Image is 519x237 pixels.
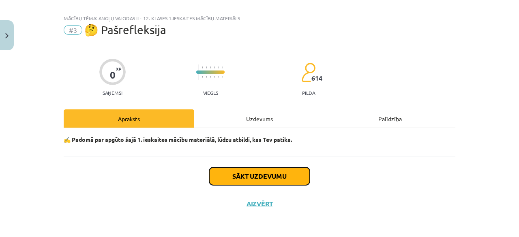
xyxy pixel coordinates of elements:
[198,64,199,80] img: icon-long-line-d9ea69661e0d244f92f715978eff75569469978d946b2353a9bb055b3ed8787d.svg
[206,76,207,78] img: icon-short-line-57e1e144782c952c97e751825c79c345078a6d821885a25fce030b3d8c18986b.svg
[64,15,455,21] div: Mācību tēma: Angļu valodas ii - 12. klases 1.ieskaites mācību materiāls
[210,66,211,68] img: icon-short-line-57e1e144782c952c97e751825c79c345078a6d821885a25fce030b3d8c18986b.svg
[214,76,215,78] img: icon-short-line-57e1e144782c952c97e751825c79c345078a6d821885a25fce030b3d8c18986b.svg
[110,69,116,81] div: 0
[209,167,310,185] button: Sākt uzdevumu
[203,90,218,96] p: Viegls
[99,90,126,96] p: Saņemsi
[64,136,292,143] strong: ✍️ Padomā par apgūto šajā 1. ieskaites mācību materiālā, lūdzu atbildi, kas Tev patika.
[325,109,455,128] div: Palīdzība
[64,109,194,128] div: Apraksts
[311,75,322,82] span: 614
[218,66,219,68] img: icon-short-line-57e1e144782c952c97e751825c79c345078a6d821885a25fce030b3d8c18986b.svg
[222,66,223,68] img: icon-short-line-57e1e144782c952c97e751825c79c345078a6d821885a25fce030b3d8c18986b.svg
[5,33,9,38] img: icon-close-lesson-0947bae3869378f0d4975bcd49f059093ad1ed9edebbc8119c70593378902aed.svg
[244,200,275,208] button: Aizvērt
[218,76,219,78] img: icon-short-line-57e1e144782c952c97e751825c79c345078a6d821885a25fce030b3d8c18986b.svg
[302,90,315,96] p: pilda
[214,66,215,68] img: icon-short-line-57e1e144782c952c97e751825c79c345078a6d821885a25fce030b3d8c18986b.svg
[64,25,82,35] span: #3
[210,76,211,78] img: icon-short-line-57e1e144782c952c97e751825c79c345078a6d821885a25fce030b3d8c18986b.svg
[116,66,121,71] span: XP
[202,76,203,78] img: icon-short-line-57e1e144782c952c97e751825c79c345078a6d821885a25fce030b3d8c18986b.svg
[222,76,223,78] img: icon-short-line-57e1e144782c952c97e751825c79c345078a6d821885a25fce030b3d8c18986b.svg
[84,23,166,36] span: 🤔 Pašrefleksija
[194,109,325,128] div: Uzdevums
[206,66,207,68] img: icon-short-line-57e1e144782c952c97e751825c79c345078a6d821885a25fce030b3d8c18986b.svg
[301,62,315,83] img: students-c634bb4e5e11cddfef0936a35e636f08e4e9abd3cc4e673bd6f9a4125e45ecb1.svg
[202,66,203,68] img: icon-short-line-57e1e144782c952c97e751825c79c345078a6d821885a25fce030b3d8c18986b.svg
